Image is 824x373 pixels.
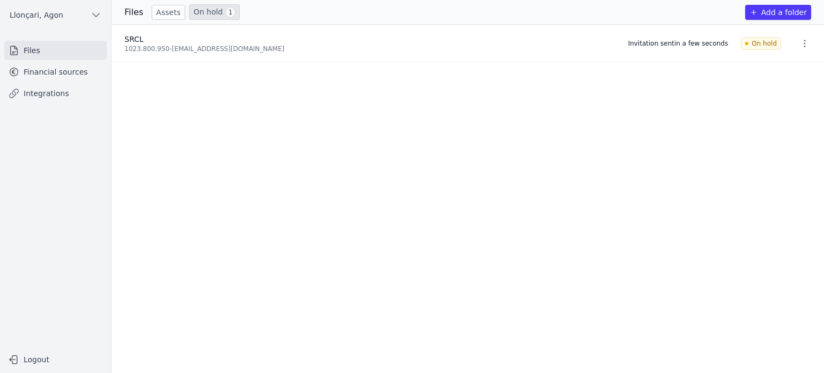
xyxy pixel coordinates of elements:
button: Llonçari, Agon [4,6,107,24]
font: Invitation sent [628,40,674,47]
font: Files [124,7,143,17]
font: 1023.800.950 [124,45,170,53]
font: in a few seconds [674,40,728,47]
font: Files [24,46,40,55]
font: - [170,45,172,53]
font: Assets [156,8,181,17]
font: Logout [24,355,49,364]
button: Logout [4,351,107,368]
font: Add a folder [761,8,807,17]
a: Integrations [4,84,107,103]
font: SRCL [124,35,144,43]
font: On hold [194,8,223,16]
a: Files [4,41,107,60]
font: Financial sources [24,68,88,76]
font: 1 [229,9,233,16]
font: Integrations [24,89,69,98]
font: [EMAIL_ADDRESS][DOMAIN_NAME] [172,45,284,53]
font: Llonçari, Agon [10,11,63,19]
a: On hold 1 [189,4,240,20]
a: Financial sources [4,62,107,82]
a: Assets [152,5,185,20]
button: Add a folder [745,5,811,20]
font: On hold [752,40,777,47]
